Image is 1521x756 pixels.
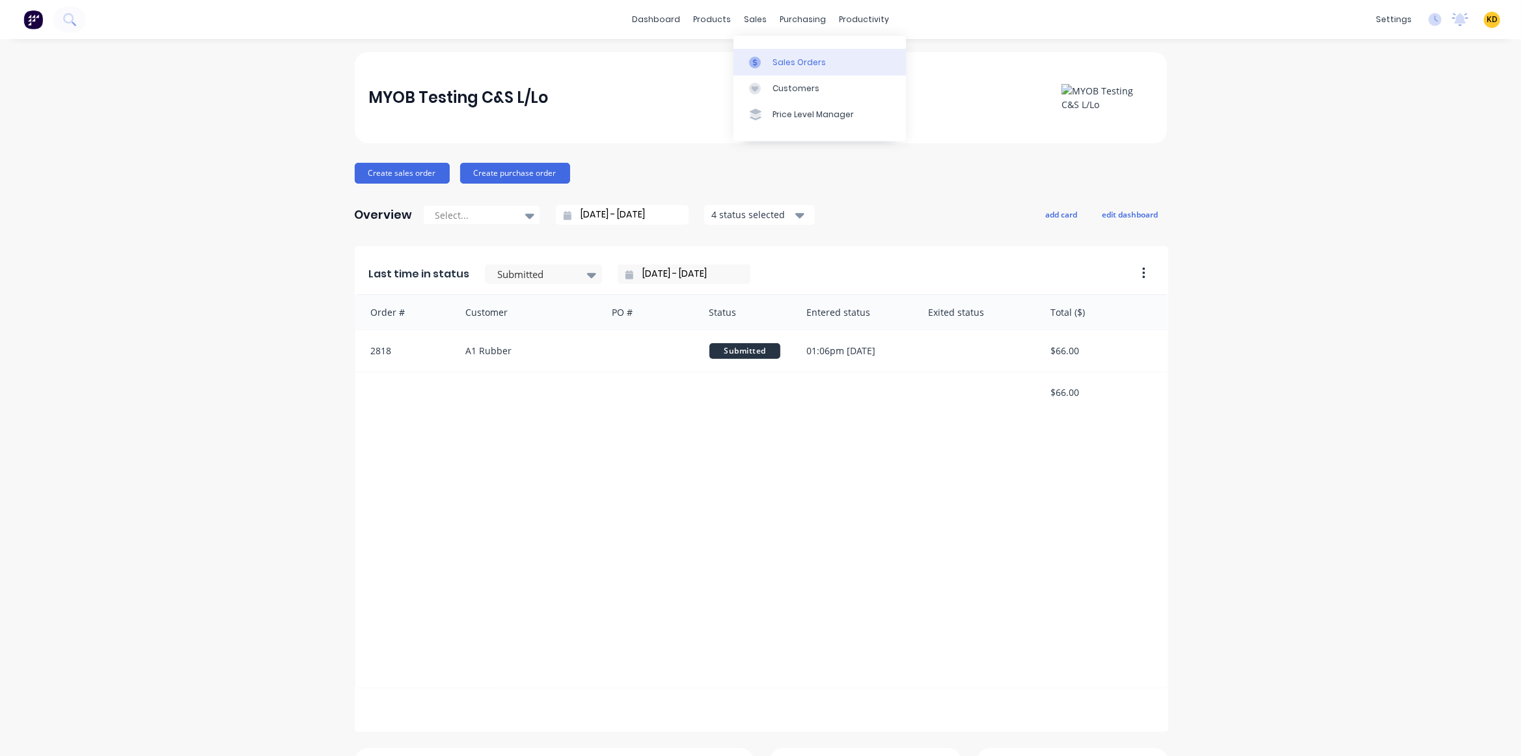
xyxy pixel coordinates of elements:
div: Customer [452,295,599,329]
span: Last time in status [368,266,469,282]
span: KD [1487,14,1498,25]
a: Sales Orders [733,49,906,75]
input: Filter by date [633,264,745,284]
div: 01:06pm [DATE] [793,330,915,372]
div: products [687,10,737,29]
a: Customers [733,76,906,102]
img: MYOB Testing C&S L/Lo [1062,84,1153,111]
div: Sales Orders [773,57,826,68]
a: Price Level Manager [733,102,906,128]
div: PO # [599,295,696,329]
div: 2818 [355,330,453,372]
div: Price Level Manager [773,109,854,120]
button: Create sales order [355,163,450,184]
div: Order # [355,295,453,329]
div: Status [696,295,794,329]
div: 4 status selected [711,208,793,221]
span: Submitted [709,343,781,359]
button: edit dashboard [1094,206,1167,223]
div: Exited status [916,295,1037,329]
div: Customers [773,83,819,94]
button: Create purchase order [460,163,570,184]
div: settings [1369,10,1418,29]
div: productivity [832,10,896,29]
div: sales [737,10,773,29]
div: Overview [355,202,413,228]
div: purchasing [773,10,832,29]
div: A1 Rubber [452,330,599,372]
button: 4 status selected [704,205,815,225]
div: $66.00 [1037,372,1168,412]
div: Entered status [793,295,915,329]
div: $66.00 [1037,330,1168,372]
a: dashboard [625,10,687,29]
div: Total ($) [1037,295,1168,329]
img: Factory [23,10,43,29]
div: MYOB Testing C&S L/Lo [368,85,548,111]
button: add card [1037,206,1086,223]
